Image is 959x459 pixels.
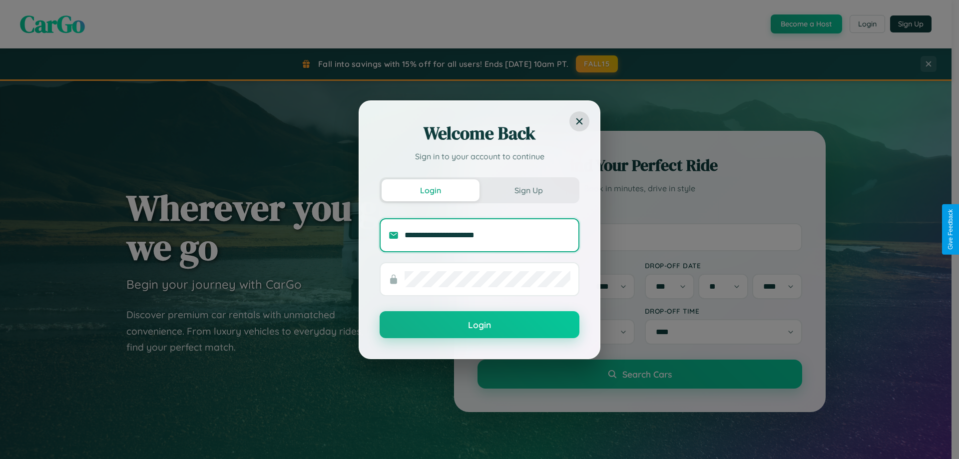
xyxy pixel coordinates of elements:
[479,179,577,201] button: Sign Up
[380,311,579,338] button: Login
[382,179,479,201] button: Login
[380,121,579,145] h2: Welcome Back
[947,209,954,250] div: Give Feedback
[380,150,579,162] p: Sign in to your account to continue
